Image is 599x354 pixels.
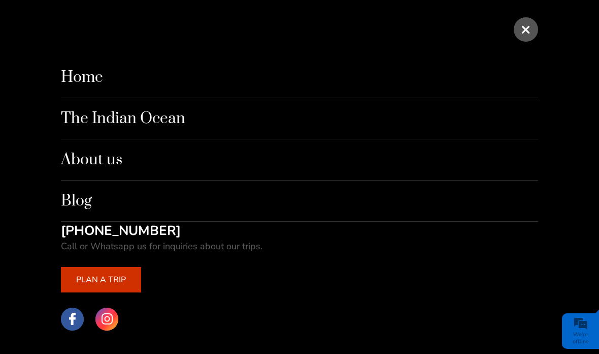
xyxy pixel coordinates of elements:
[13,154,185,269] textarea: Type your message and click 'Submit'
[564,331,596,345] div: We're offline
[11,52,26,68] div: Navigation go back
[148,277,184,291] em: Submit
[13,124,185,146] input: Enter your email address
[61,98,538,139] a: The Indian Ocean
[61,222,181,240] a: [PHONE_NUMBER]
[61,57,538,98] a: Home
[61,181,538,222] a: Blog
[13,94,185,116] input: Enter your last name
[61,240,538,253] p: Call or Whatsapp us for inquiries about our trips.
[167,5,191,29] div: Minimize live chat window
[61,139,538,181] a: About us
[61,267,141,292] a: PLAN A TRIP
[68,53,186,67] div: Leave a message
